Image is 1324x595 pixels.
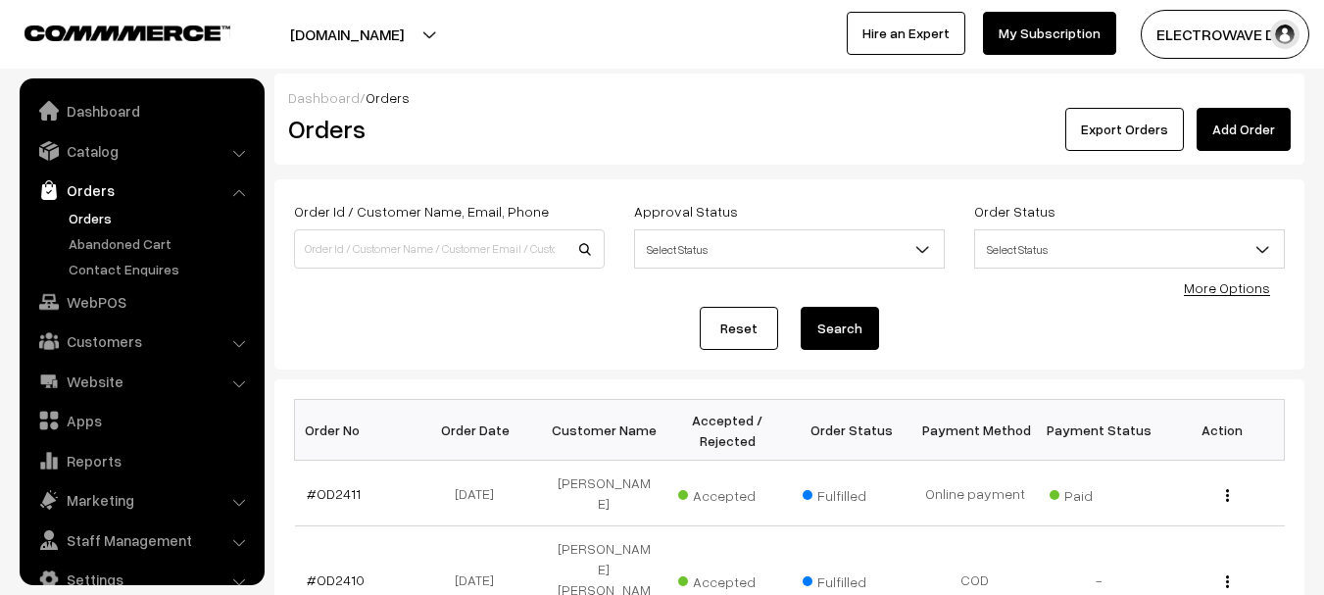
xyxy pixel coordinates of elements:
[25,482,258,518] a: Marketing
[307,571,365,588] a: #OD2410
[25,25,230,40] img: COMMMERCE
[418,461,542,526] td: [DATE]
[678,480,776,506] span: Accepted
[25,522,258,558] a: Staff Management
[25,403,258,438] a: Apps
[366,89,410,106] span: Orders
[1160,400,1284,461] th: Action
[913,400,1037,461] th: Payment Method
[25,323,258,359] a: Customers
[288,114,603,144] h2: Orders
[1226,575,1229,588] img: Menu
[803,480,901,506] span: Fulfilled
[221,10,472,59] button: [DOMAIN_NAME]
[288,87,1291,108] div: /
[64,233,258,254] a: Abandoned Cart
[634,229,945,269] span: Select Status
[1037,400,1160,461] th: Payment Status
[25,173,258,208] a: Orders
[64,208,258,228] a: Orders
[1197,108,1291,151] a: Add Order
[25,20,196,43] a: COMMMERCE
[1184,279,1270,296] a: More Options
[1065,108,1184,151] button: Export Orders
[418,400,542,461] th: Order Date
[64,259,258,279] a: Contact Enquires
[307,485,361,502] a: #OD2411
[790,400,913,461] th: Order Status
[700,307,778,350] a: Reset
[1050,480,1148,506] span: Paid
[288,89,360,106] a: Dashboard
[634,201,738,222] label: Approval Status
[665,400,789,461] th: Accepted / Rejected
[25,93,258,128] a: Dashboard
[1226,489,1229,502] img: Menu
[678,567,776,592] span: Accepted
[635,232,944,267] span: Select Status
[974,201,1055,222] label: Order Status
[542,461,665,526] td: [PERSON_NAME]
[295,400,418,461] th: Order No
[1141,10,1309,59] button: ELECTROWAVE DE…
[542,400,665,461] th: Customer Name
[25,133,258,169] a: Catalog
[974,229,1285,269] span: Select Status
[25,443,258,478] a: Reports
[803,567,901,592] span: Fulfilled
[294,201,549,222] label: Order Id / Customer Name, Email, Phone
[294,229,605,269] input: Order Id / Customer Name / Customer Email / Customer Phone
[847,12,965,55] a: Hire an Expert
[25,364,258,399] a: Website
[975,232,1284,267] span: Select Status
[913,461,1037,526] td: Online payment
[25,284,258,320] a: WebPOS
[801,307,879,350] button: Search
[1270,20,1299,49] img: user
[983,12,1116,55] a: My Subscription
